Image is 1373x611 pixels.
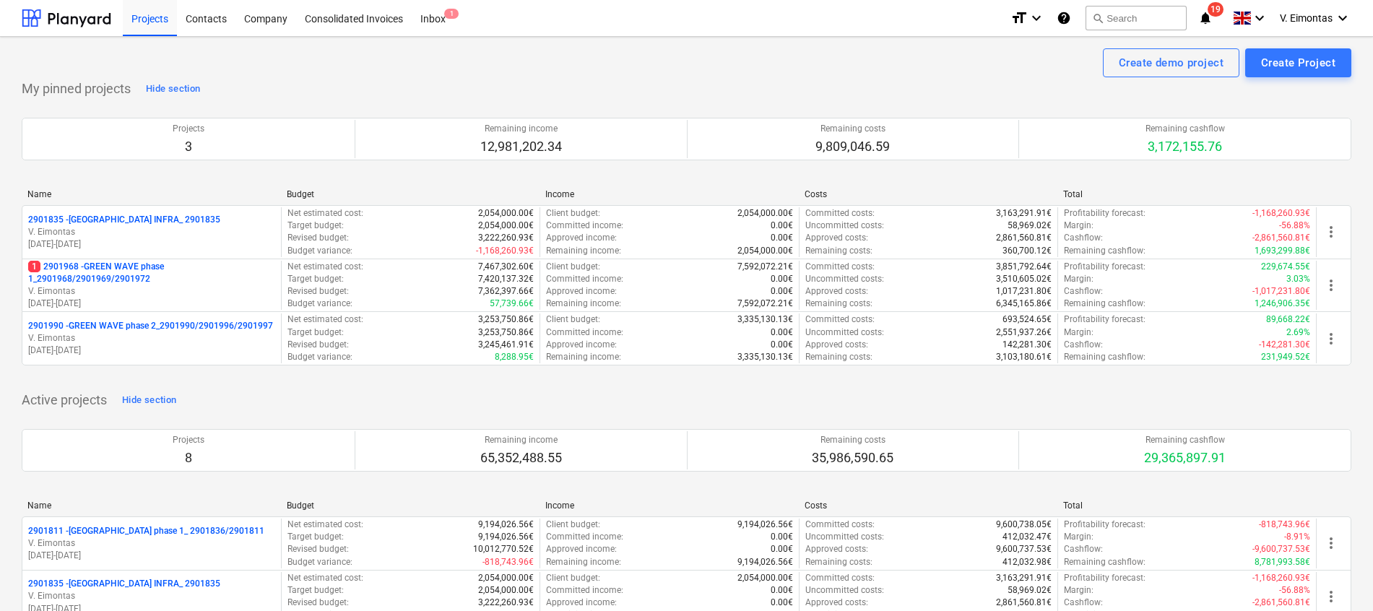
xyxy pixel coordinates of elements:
[478,261,534,273] p: 7,467,302.60€
[1252,572,1310,584] p: -1,168,260.93€
[1064,351,1145,363] p: Remaining cashflow :
[546,543,617,555] p: Approved income :
[1198,9,1213,27] i: notifications
[805,597,868,609] p: Approved costs :
[812,434,893,446] p: Remaining costs
[815,138,890,155] p: 9,809,046.59
[173,434,204,446] p: Projects
[1002,531,1052,543] p: 412,032.47€
[1064,326,1093,339] p: Margin :
[1255,298,1310,310] p: 1,246,906.35€
[771,232,793,244] p: 0.00€
[1145,123,1225,135] p: Remaining cashflow
[546,285,617,298] p: Approved income :
[1259,339,1310,351] p: -142,281.30€
[1280,12,1333,24] span: V. Eimontas
[1064,584,1093,597] p: Margin :
[28,285,275,298] p: V. Eimontas
[478,232,534,244] p: 3,222,260.93€
[1322,534,1340,552] span: more_vert
[1245,48,1351,77] button: Create Project
[1252,232,1310,244] p: -2,861,560.81€
[805,273,884,285] p: Uncommitted costs :
[546,298,621,310] p: Remaining income :
[805,245,872,257] p: Remaining costs :
[1028,9,1045,27] i: keyboard_arrow_down
[1064,597,1103,609] p: Cashflow :
[173,138,204,155] p: 3
[1334,9,1351,27] i: keyboard_arrow_down
[805,500,1052,511] div: Costs
[996,519,1052,531] p: 9,600,738.05€
[287,519,363,531] p: Net estimated cost :
[1284,531,1310,543] p: -8.91%
[287,313,363,326] p: Net estimated cost :
[478,339,534,351] p: 3,245,461.91€
[1259,519,1310,531] p: -818,743.96€
[737,313,793,326] p: 3,335,130.13€
[1064,572,1145,584] p: Profitability forecast :
[28,226,275,238] p: V. Eimontas
[812,449,893,467] p: 35,986,590.65
[1286,273,1310,285] p: 3.03%
[28,320,273,332] p: 2901990 - GREEN WAVE phase 2_2901990/2901996/2901997
[22,391,107,409] p: Active projects
[805,531,884,543] p: Uncommitted costs :
[1322,330,1340,347] span: more_vert
[805,519,875,531] p: Committed costs :
[996,597,1052,609] p: 2,861,560.81€
[1322,223,1340,240] span: more_vert
[545,500,793,511] div: Income
[287,339,349,351] p: Revised budget :
[28,525,275,562] div: 2901811 -[GEOGRAPHIC_DATA] phase 1_ 2901836/2901811V. Eimontas[DATE]-[DATE]
[146,81,200,97] div: Hide section
[1286,326,1310,339] p: 2.69%
[996,232,1052,244] p: 2,861,560.81€
[28,525,264,537] p: 2901811 - [GEOGRAPHIC_DATA] phase 1_ 2901836/2901811
[482,556,534,568] p: -818,743.96€
[28,261,40,272] span: 1
[546,261,600,273] p: Client budget :
[1279,584,1310,597] p: -56.88%
[1064,245,1145,257] p: Remaining cashflow :
[805,584,884,597] p: Uncommitted costs :
[478,220,534,232] p: 2,054,000.00€
[1064,232,1103,244] p: Cashflow :
[1064,519,1145,531] p: Profitability forecast :
[996,351,1052,363] p: 3,103,180.61€
[1208,2,1223,17] span: 19
[287,273,344,285] p: Target budget :
[771,220,793,232] p: 0.00€
[478,597,534,609] p: 3,222,260.93€
[1064,339,1103,351] p: Cashflow :
[480,434,562,446] p: Remaining income
[1064,207,1145,220] p: Profitability forecast :
[996,285,1052,298] p: 1,017,231.80€
[546,339,617,351] p: Approved income :
[28,578,220,590] p: 2901835 - [GEOGRAPHIC_DATA] INFRA_ 2901835
[1251,9,1268,27] i: keyboard_arrow_down
[495,351,534,363] p: 8,288.95€
[287,556,352,568] p: Budget variance :
[480,449,562,467] p: 65,352,488.55
[805,572,875,584] p: Committed costs :
[1103,48,1239,77] button: Create demo project
[1064,261,1145,273] p: Profitability forecast :
[287,531,344,543] p: Target budget :
[737,298,793,310] p: 7,592,072.21€
[480,123,562,135] p: Remaining income
[1261,53,1335,72] div: Create Project
[1252,543,1310,555] p: -9,600,737.53€
[546,245,621,257] p: Remaining income :
[476,245,534,257] p: -1,168,260.93€
[287,285,349,298] p: Revised budget :
[287,245,352,257] p: Budget variance :
[28,261,275,311] div: 12901968 -GREEN WAVE phase 1_2901968/2901969/2901972V. Eimontas[DATE]-[DATE]
[490,298,534,310] p: 57,739.66€
[546,207,600,220] p: Client budget :
[478,273,534,285] p: 7,420,137.32€
[287,351,352,363] p: Budget variance :
[1145,138,1225,155] p: 3,172,155.76
[546,313,600,326] p: Client budget :
[805,543,868,555] p: Approved costs :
